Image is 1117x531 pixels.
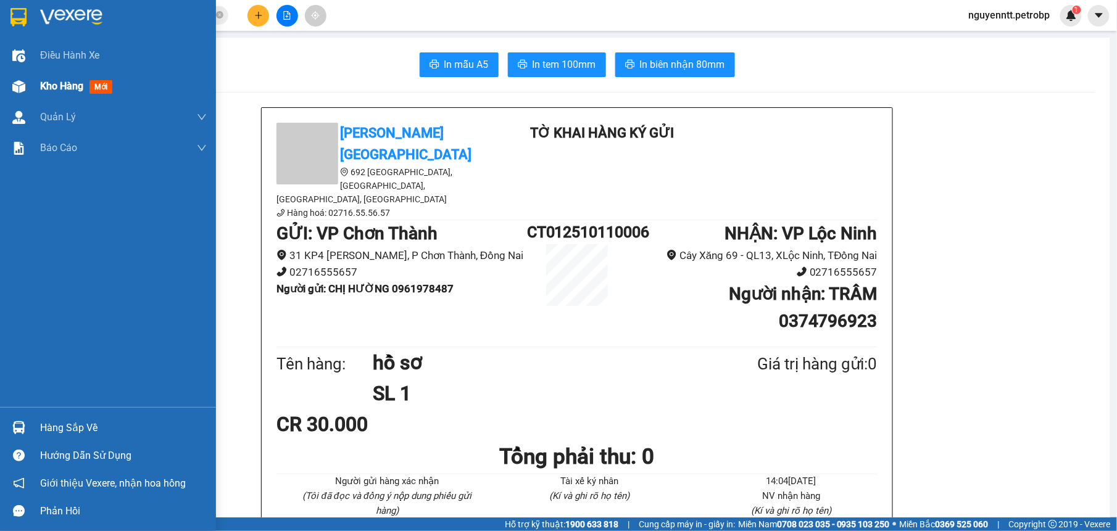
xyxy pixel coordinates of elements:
img: warehouse-icon [12,80,25,93]
b: NHẬN : VP Lộc Ninh [725,223,878,244]
h1: SL 1 [373,378,697,409]
span: Hỗ trợ kỹ thuật: [505,517,618,531]
span: down [197,143,207,153]
span: message [13,505,25,517]
button: printerIn mẫu A5 [420,52,499,77]
sup: 1 [1073,6,1081,14]
div: Giá trị hàng gửi: 0 [697,352,878,377]
b: [PERSON_NAME][GEOGRAPHIC_DATA] [340,125,471,162]
span: Quản Lý [40,109,76,125]
button: plus [247,5,269,27]
div: Hàng sắp về [40,419,207,437]
strong: 0369 525 060 [936,519,989,529]
span: In mẫu A5 [444,57,489,72]
span: plus [254,11,263,20]
span: | [998,517,1000,531]
span: close-circle [216,10,223,22]
li: 14:04[DATE] [705,474,878,489]
button: printerIn tem 100mm [508,52,606,77]
h1: hồ sơ [373,347,697,378]
span: ⚪️ [893,522,897,527]
strong: 0708 023 035 - 0935 103 250 [777,519,890,529]
span: Kho hàng [40,80,83,92]
span: environment [276,250,287,260]
h1: CT012510110006 [527,220,627,244]
span: mới [89,80,112,94]
span: Miền Nam [738,517,890,531]
span: In tem 100mm [533,57,596,72]
li: 02716555657 [276,264,527,281]
span: In biên nhận 80mm [640,57,725,72]
span: Miền Bắc [900,517,989,531]
span: notification [13,477,25,489]
img: solution-icon [12,142,25,155]
div: Hướng dẫn sử dụng [40,447,207,465]
span: Giới thiệu Vexere, nhận hoa hồng [40,475,186,491]
li: Người gửi hàng xác nhận [301,474,473,489]
div: CR 30.000 [276,409,475,440]
li: 02716555657 [627,264,878,281]
img: icon-new-feature [1066,10,1077,21]
span: printer [430,59,439,71]
span: close-circle [216,11,223,19]
button: caret-down [1088,5,1110,27]
span: question-circle [13,450,25,461]
i: (Tôi đã đọc và đồng ý nộp dung phiếu gửi hàng) [303,490,472,516]
button: file-add [276,5,298,27]
span: aim [311,11,320,20]
span: copyright [1048,520,1057,529]
b: GỬI : VP Chơn Thành [276,223,438,244]
span: environment [340,168,349,176]
span: phone [797,266,807,277]
div: Phản hồi [40,502,207,521]
i: (Kí và ghi rõ họ tên) [751,505,831,516]
span: environment [666,250,677,260]
h1: Tổng phải thu: 0 [276,440,878,474]
li: 692 [GEOGRAPHIC_DATA], [GEOGRAPHIC_DATA], [GEOGRAPHIC_DATA], [GEOGRAPHIC_DATA] [276,165,499,206]
span: Báo cáo [40,140,77,155]
span: phone [276,208,285,217]
span: Cung cấp máy in - giấy in: [639,517,735,531]
b: Người nhận : TRÂM 0374796923 [729,284,878,331]
li: Cây Xăng 69 - QL13, XLộc Ninh, TĐồng Nai [627,247,878,264]
button: aim [305,5,326,27]
span: phone [276,266,287,277]
b: Người gửi : CHỊ HƯỜNG 0961978487 [276,282,454,295]
img: warehouse-icon [12,111,25,124]
span: down [197,112,207,122]
li: Tài xế ký nhân [503,474,675,489]
span: 1 [1074,6,1079,14]
li: 31 KP4 [PERSON_NAME], P Chơn Thành, Đồng Nai [276,247,527,264]
strong: 1900 633 818 [565,519,618,529]
span: caret-down [1094,10,1105,21]
span: Điều hành xe [40,47,100,63]
img: warehouse-icon [12,49,25,62]
img: warehouse-icon [12,421,25,434]
span: nguyenntt.petrobp [959,7,1060,23]
li: Hàng hoá: 02716.55.56.57 [276,206,499,220]
span: printer [518,59,528,71]
span: | [628,517,629,531]
img: logo-vxr [10,8,27,27]
div: Tên hàng: [276,352,373,377]
b: TỜ KHAI HÀNG KÝ GỬI [530,125,674,141]
i: (Kí và ghi rõ họ tên) [549,490,629,501]
span: printer [625,59,635,71]
button: printerIn biên nhận 80mm [615,52,735,77]
li: NV nhận hàng [705,489,878,504]
span: file-add [283,11,291,20]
